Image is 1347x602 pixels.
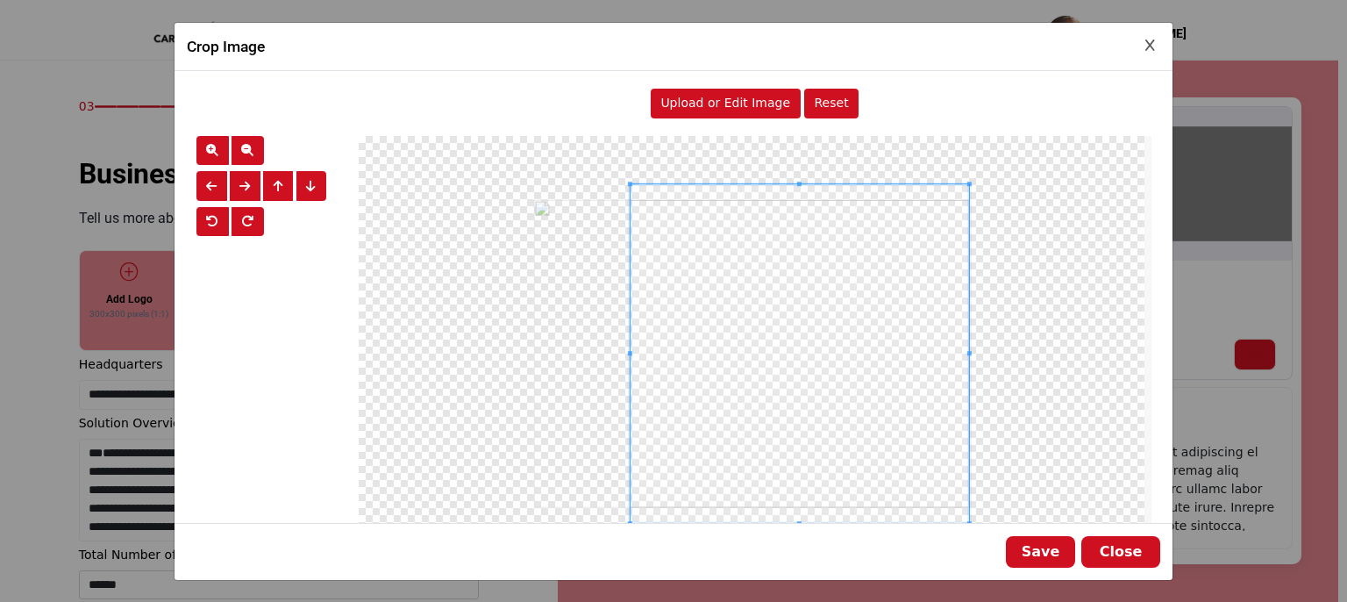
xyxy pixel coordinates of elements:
button: Close [1081,536,1160,568]
button: Save [1006,536,1075,568]
span: Reset [815,96,849,110]
button: Close Image Upload Modal [1140,36,1160,56]
span: Upload or Edit Image [660,96,790,110]
h5: Crop Image [187,35,265,58]
button: Reset [804,89,859,118]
